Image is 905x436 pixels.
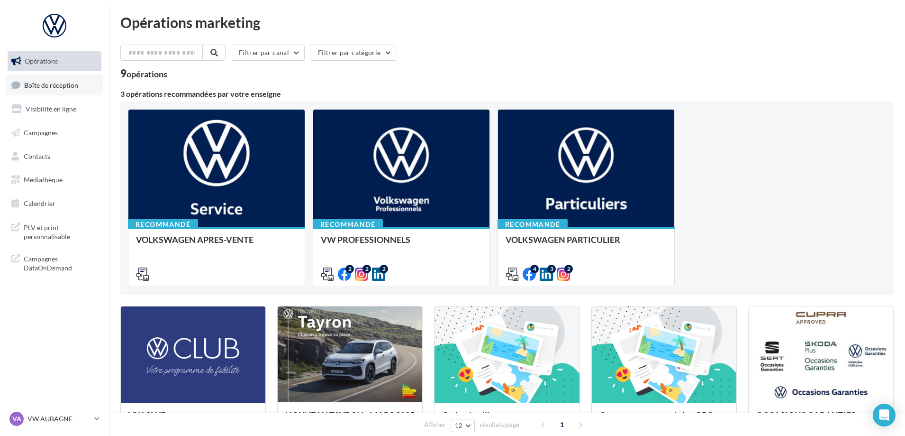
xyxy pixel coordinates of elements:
span: Opérations [25,57,58,65]
div: 2 [564,265,573,273]
a: Campagnes DataOnDemand [6,249,103,277]
div: Open Intercom Messenger [873,404,896,427]
span: Opération libre [442,410,500,420]
div: Recommandé [498,219,568,230]
button: Filtrer par canal [231,45,305,61]
a: Campagnes [6,123,103,143]
div: 3 opérations recommandées par votre enseigne [120,90,894,98]
span: PLV et print personnalisable [24,221,98,241]
div: 2 [380,265,388,273]
span: 1 [554,417,570,432]
span: Boîte de réception [24,81,78,89]
span: Campagnes [24,129,58,137]
button: Filtrer par catégorie [310,45,396,61]
span: VW CLUB [128,410,167,420]
span: 12 [455,422,463,429]
div: opérations [127,70,167,78]
div: Recommandé [313,219,383,230]
a: Opérations [6,51,103,71]
a: Médiathèque [6,170,103,190]
a: Contacts [6,147,103,167]
div: 2 [362,265,371,273]
span: Contacts [24,152,50,160]
div: Recommandé [128,219,198,230]
button: 12 [451,419,475,432]
span: Afficher [424,420,445,429]
span: Campagnes DataOnDemand [24,252,98,273]
span: Visibilité en ligne [26,105,76,113]
div: 3 [547,265,556,273]
a: Visibilité en ligne [6,99,103,119]
span: Médiathèque [24,176,63,184]
a: PLV et print personnalisable [6,217,103,245]
span: Campagnes sponsorisées OPO [599,410,714,420]
span: résultats/page [480,420,519,429]
span: VOLKSWAGEN APRES-VENTE [136,234,253,245]
a: VA VW AUBAGNE [8,410,101,428]
span: VA [12,414,21,424]
div: 4 [530,265,539,273]
span: VOLKSWAGEN PARTICULIER [506,234,620,245]
div: Opérations marketing [120,15,894,29]
div: 9 [120,68,167,79]
a: Boîte de réception [6,75,103,95]
a: Calendrier [6,194,103,213]
div: 2 [345,265,354,273]
span: VW PROFESSIONNELS [321,234,410,245]
span: Calendrier [24,199,55,207]
p: VW AUBAGNE [27,414,90,424]
span: OCCASIONS GARANTIES [756,410,856,420]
